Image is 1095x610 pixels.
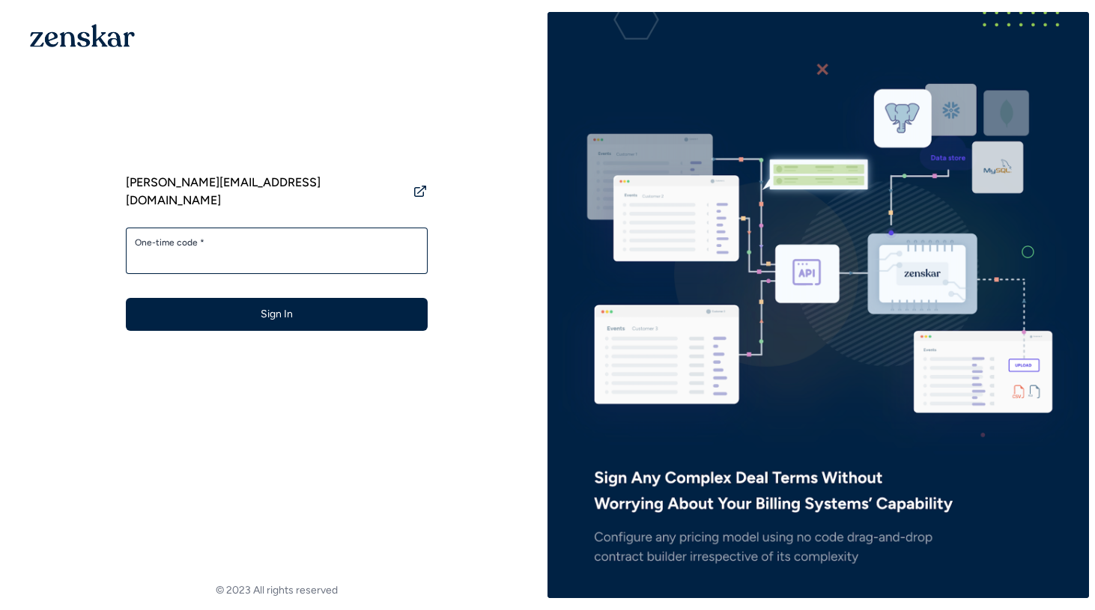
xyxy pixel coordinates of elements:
span: [PERSON_NAME][EMAIL_ADDRESS][DOMAIN_NAME] [126,174,407,210]
button: Sign In [126,298,428,331]
footer: © 2023 All rights reserved [6,583,547,598]
label: One-time code * [135,237,419,248]
img: 1OGAJ2xQqyY4LXKgY66KYq0eOWRCkrZdAb3gUhuVAqdWPZE9SRJmCz+oDMSn4zDLXe31Ii730ItAGKgCKgCCgCikA4Av8PJUP... [30,24,135,47]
